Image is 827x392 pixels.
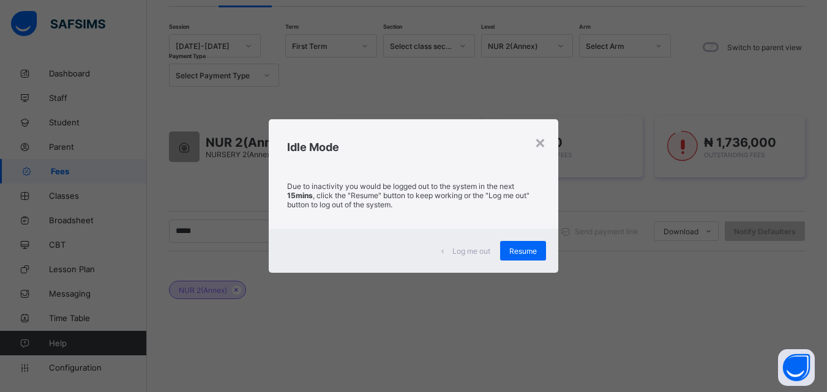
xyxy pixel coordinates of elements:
[287,182,540,209] p: Due to inactivity you would be logged out to the system in the next , click the "Resume" button t...
[287,141,540,153] h2: Idle Mode
[534,131,546,152] div: ×
[778,349,815,386] button: Open asap
[452,246,490,256] span: Log me out
[509,246,537,256] span: Resume
[287,191,313,200] strong: 15mins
